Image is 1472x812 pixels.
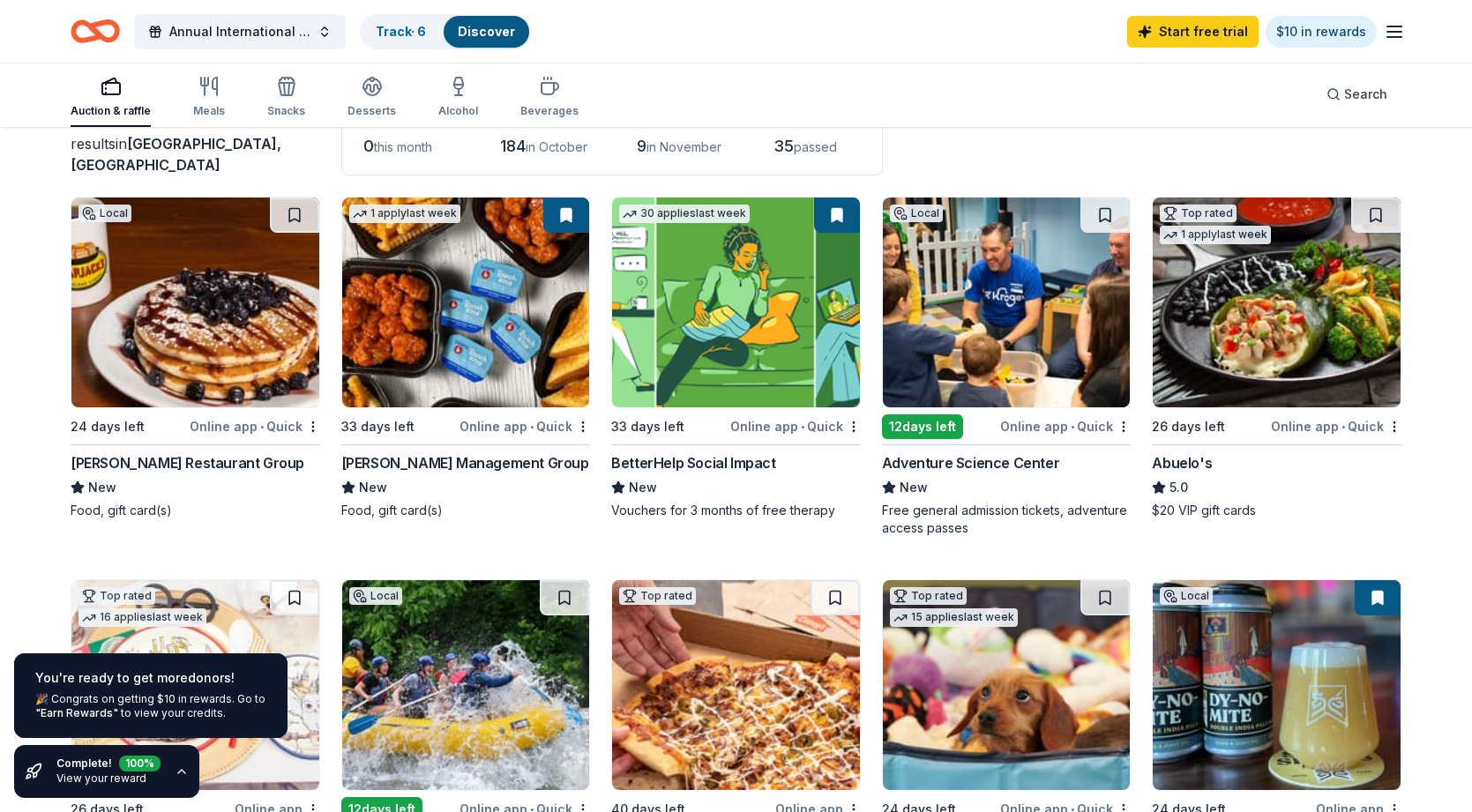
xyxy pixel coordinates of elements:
button: Track· 6Discover [360,14,531,49]
div: Food, gift card(s) [71,502,320,519]
div: BetterHelp Social Impact [611,452,775,473]
div: Food, gift card(s) [341,502,591,519]
a: $10 in rewards [1266,16,1377,48]
span: in [71,135,281,174]
div: [PERSON_NAME] Management Group [341,452,589,473]
a: "Earn Rewards" [35,706,118,720]
span: • [530,420,534,434]
img: Image for BarkBox [883,580,1131,790]
div: Online app Quick [730,415,861,437]
span: 9 [637,137,646,155]
div: Local [890,205,943,222]
span: [GEOGRAPHIC_DATA], [GEOGRAPHIC_DATA] [71,135,281,174]
img: Image for Soul & Spirits Brewery [1153,580,1401,790]
img: Image for BetterHelp Social Impact [612,197,860,407]
div: Top rated [890,587,967,605]
div: You're ready to get more donors ! [35,667,266,689]
span: passed [794,139,837,154]
button: Alcohol [438,69,478,127]
img: Image for Adventure Science Center [883,197,1131,407]
div: Local [78,205,131,222]
div: 33 days left [611,416,684,437]
div: results [71,133,320,175]
img: Image for Collier Restaurant Group [71,197,319,407]
div: Complete! [56,756,161,771]
span: in November [646,139,721,154]
a: Image for BetterHelp Social Impact30 applieslast week33 days leftOnline app•QuickBetterHelp Socia... [611,197,861,519]
span: this month [374,139,432,154]
img: Image for Smoky Mountain River Rat [342,580,590,790]
img: Image for Avants Management Group [342,197,590,407]
div: $20 VIP gift cards [1152,502,1401,519]
span: in October [526,139,587,154]
div: Beverages [520,104,579,118]
div: Desserts [347,104,396,118]
div: 15 applies last week [890,608,1018,627]
div: Alcohol [438,104,478,118]
span: 184 [500,137,526,155]
div: 33 days left [341,416,415,437]
a: Discover [458,24,515,39]
div: Top rated [1160,205,1237,222]
a: View your reward [56,771,146,785]
button: Auction & raffle [71,69,151,127]
img: Image for Casey's [612,580,860,790]
div: Online app Quick [1271,415,1401,437]
div: Online app Quick [1000,415,1131,437]
div: Free general admission tickets, adventure access passes [882,502,1132,537]
div: 1 apply last week [1160,226,1271,244]
div: 24 days left [71,416,145,437]
span: New [900,477,928,498]
div: 26 days left [1152,416,1225,437]
div: 30 applies last week [619,205,750,223]
div: Top rated [619,587,696,605]
div: 16 applies last week [78,608,206,627]
div: Adventure Science Center [882,452,1059,473]
div: Meals [193,104,225,118]
a: Track· 6 [376,24,426,39]
div: Auction & raffle [71,104,151,118]
span: • [260,420,264,434]
span: • [1071,420,1074,434]
button: Meals [193,69,225,127]
span: Annual International Dinner [169,21,310,42]
span: Search [1344,84,1387,105]
button: Annual International Dinner [134,14,346,49]
button: Search [1312,77,1401,112]
div: Snacks [267,104,305,118]
div: Online app Quick [460,415,590,437]
div: 100 % [119,752,161,768]
span: 5.0 [1169,477,1188,498]
div: [PERSON_NAME] Restaurant Group [71,452,304,473]
a: Image for Collier Restaurant GroupLocal24 days leftOnline app•Quick[PERSON_NAME] Restaurant Group... [71,197,320,519]
button: Desserts [347,69,396,127]
div: Abuelo's [1152,452,1212,473]
div: Vouchers for 3 months of free therapy [611,502,861,519]
button: Beverages [520,69,579,127]
button: Snacks [267,69,305,127]
a: Image for Avants Management Group1 applylast week33 days leftOnline app•Quick[PERSON_NAME] Manage... [341,197,591,519]
div: Online app Quick [190,415,320,437]
a: Image for Adventure Science CenterLocal12days leftOnline app•QuickAdventure Science CenterNewFree... [882,197,1132,537]
div: Local [349,587,402,605]
span: • [1341,420,1345,434]
a: Start free trial [1127,16,1259,48]
span: 35 [773,137,794,155]
img: Image for Abuelo's [1153,197,1401,407]
span: New [629,477,657,498]
div: Top rated [78,587,155,605]
div: 12 days left [882,414,963,439]
span: 0 [363,137,374,155]
div: 🎉 Congrats on getting $10 in rewards. Go to to view your credits. [35,692,266,720]
span: New [88,477,116,498]
a: Home [71,11,120,52]
a: Image for Abuelo's Top rated1 applylast week26 days leftOnline app•QuickAbuelo's5.0$20 VIP gift c... [1152,197,1401,519]
span: New [359,477,387,498]
div: 1 apply last week [349,205,460,223]
div: Local [1160,587,1213,605]
span: • [801,420,804,434]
